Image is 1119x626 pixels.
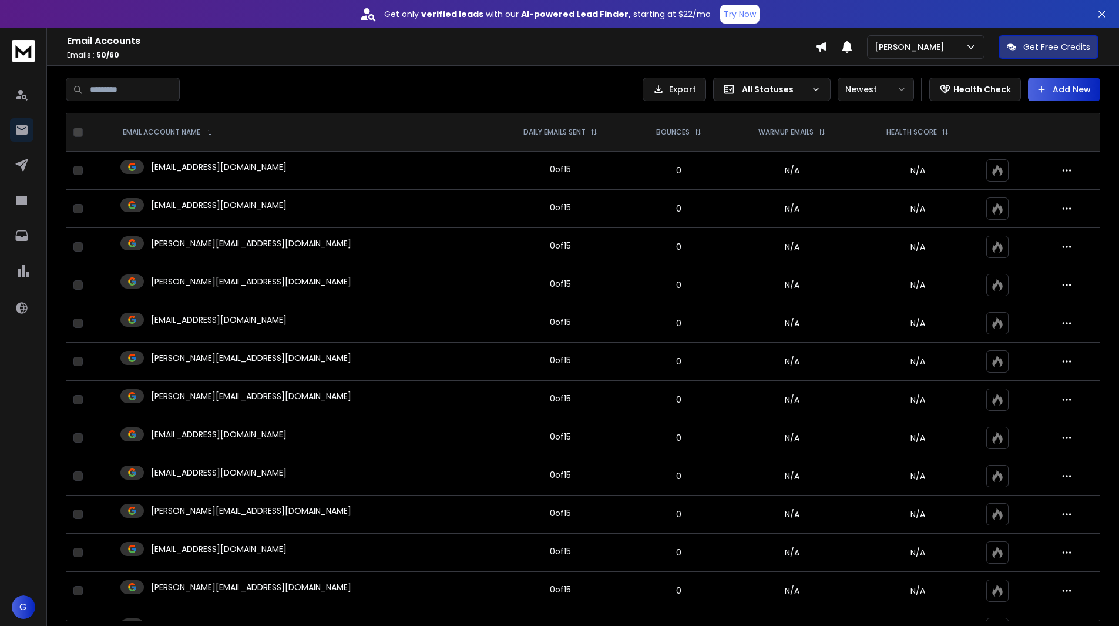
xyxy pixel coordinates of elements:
p: WARMUP EMAILS [758,128,814,137]
td: N/A [727,304,856,343]
strong: AI-powered Lead Finder, [521,8,631,20]
td: N/A [727,457,856,496]
div: 0 of 15 [550,584,571,595]
div: EMAIL ACCOUNT NAME [123,128,212,137]
div: 0 of 15 [550,507,571,519]
p: [EMAIL_ADDRESS][DOMAIN_NAME] [151,467,287,478]
p: N/A [863,356,972,367]
td: N/A [727,496,856,534]
div: 0 of 15 [550,469,571,481]
p: 0 [637,585,720,597]
button: G [12,595,35,619]
p: [EMAIL_ADDRESS][DOMAIN_NAME] [151,543,287,555]
td: N/A [727,266,856,304]
button: Export [643,78,706,101]
img: logo [12,40,35,62]
p: N/A [863,432,972,444]
strong: verified leads [421,8,483,20]
p: N/A [863,585,972,597]
div: 0 of 15 [550,393,571,404]
p: [EMAIL_ADDRESS][DOMAIN_NAME] [151,314,287,326]
p: [PERSON_NAME][EMAIL_ADDRESS][DOMAIN_NAME] [151,352,351,364]
td: N/A [727,228,856,266]
span: 50 / 60 [96,50,119,60]
td: N/A [727,572,856,610]
p: N/A [863,203,972,215]
p: Emails : [67,51,815,60]
p: N/A [863,279,972,291]
p: 0 [637,508,720,520]
td: N/A [727,190,856,228]
p: N/A [863,508,972,520]
p: N/A [863,241,972,253]
div: 0 of 15 [550,545,571,557]
p: 0 [637,547,720,558]
button: Newest [838,78,914,101]
button: Try Now [720,5,760,24]
p: N/A [863,470,972,482]
td: N/A [727,534,856,572]
p: Try Now [724,8,756,20]
p: N/A [863,165,972,176]
p: N/A [863,547,972,558]
h1: Email Accounts [67,34,815,48]
p: [PERSON_NAME][EMAIL_ADDRESS][DOMAIN_NAME] [151,505,351,517]
p: [PERSON_NAME][EMAIL_ADDRESS][DOMAIN_NAME] [151,581,351,593]
p: DAILY EMAILS SENT [523,128,586,137]
p: [EMAIL_ADDRESS][DOMAIN_NAME] [151,161,287,173]
p: [PERSON_NAME] [875,41,949,53]
p: HEALTH SCORE [886,128,937,137]
div: 0 of 15 [550,202,571,213]
p: BOUNCES [656,128,690,137]
p: 0 [637,165,720,176]
p: [EMAIL_ADDRESS][DOMAIN_NAME] [151,199,287,211]
button: Add New [1028,78,1100,101]
td: N/A [727,381,856,419]
td: N/A [727,343,856,381]
button: Health Check [929,78,1021,101]
p: Get only with our starting at $22/mo [384,8,711,20]
div: 0 of 15 [550,163,571,175]
p: 0 [637,470,720,482]
p: Get Free Credits [1023,41,1090,53]
div: 0 of 15 [550,431,571,443]
td: N/A [727,419,856,457]
p: 0 [637,432,720,444]
p: [EMAIL_ADDRESS][DOMAIN_NAME] [151,429,287,440]
td: N/A [727,152,856,190]
div: 0 of 15 [550,278,571,290]
p: All Statuses [742,83,807,95]
div: 0 of 15 [550,240,571,252]
div: 0 of 15 [550,354,571,366]
p: 0 [637,241,720,253]
p: 0 [637,203,720,215]
p: 0 [637,394,720,406]
p: 0 [637,279,720,291]
p: [PERSON_NAME][EMAIL_ADDRESS][DOMAIN_NAME] [151,276,351,287]
p: N/A [863,394,972,406]
div: 0 of 15 [550,316,571,328]
p: [PERSON_NAME][EMAIL_ADDRESS][DOMAIN_NAME] [151,390,351,402]
button: Get Free Credits [999,35,1098,59]
p: 0 [637,317,720,329]
p: N/A [863,317,972,329]
p: Health Check [953,83,1011,95]
p: [PERSON_NAME][EMAIL_ADDRESS][DOMAIN_NAME] [151,237,351,249]
p: 0 [637,356,720,367]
